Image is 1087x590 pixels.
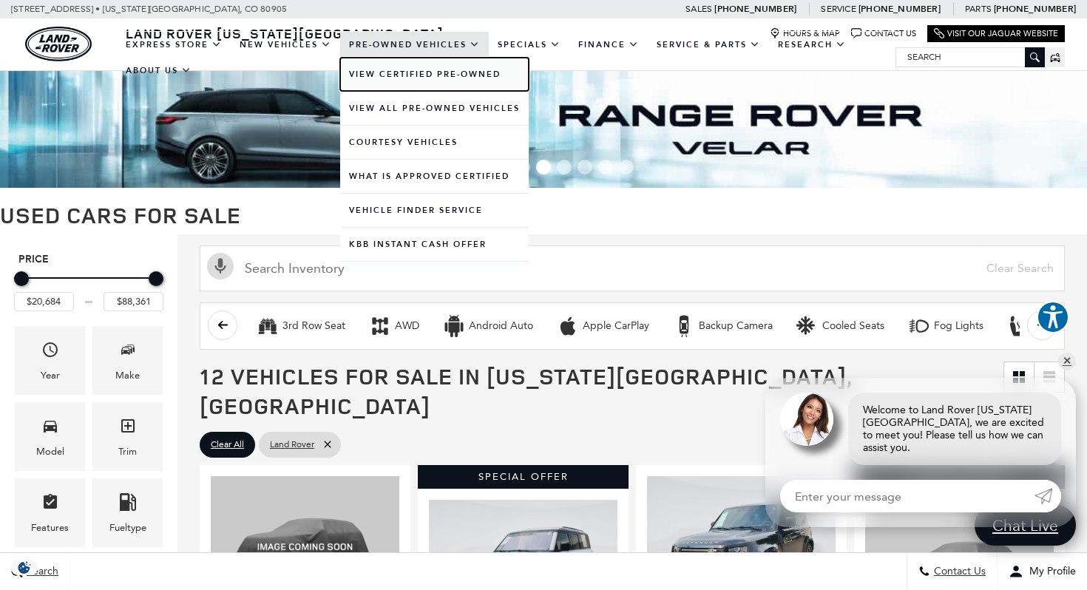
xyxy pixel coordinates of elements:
div: Fog Lights [908,315,930,337]
span: Parts [965,4,992,14]
div: ModelModel [15,402,85,471]
input: Search [896,48,1044,66]
button: Android AutoAndroid Auto [435,311,541,342]
div: Cooled Seats [796,315,819,337]
div: Model [36,444,64,460]
div: YearYear [15,326,85,395]
a: Hours & Map [770,28,840,39]
div: Apple CarPlay [583,319,649,333]
div: Cooled Seats [822,319,884,333]
div: Special Offer [418,465,629,489]
a: [PHONE_NUMBER] [994,3,1076,15]
span: Make [119,337,137,367]
div: Price [14,266,163,311]
a: land-rover [25,27,92,61]
div: MakeMake [92,326,163,395]
a: KBB Instant Cash Offer [340,228,529,261]
a: Land Rover [US_STATE][GEOGRAPHIC_DATA] [117,24,453,42]
aside: Accessibility Help Desk [1037,301,1069,336]
a: Visit Our Jaguar Website [934,28,1058,39]
span: Clear All [211,435,244,454]
a: [STREET_ADDRESS] • [US_STATE][GEOGRAPHIC_DATA], CO 80905 [11,4,287,14]
span: Land Rover [US_STATE][GEOGRAPHIC_DATA] [126,24,444,42]
div: Heated Seats [1007,315,1029,337]
img: Opt-Out Icon [7,560,41,575]
div: FeaturesFeatures [15,478,85,547]
span: Go to slide 7 [578,160,592,174]
span: Go to slide 6 [557,160,572,174]
a: Contact Us [851,28,916,39]
span: Service [821,4,856,14]
div: Backup Camera [699,319,773,333]
span: Sales [685,4,712,14]
button: scroll right [1027,311,1057,340]
div: Android Auto [443,315,465,337]
input: Maximum [104,292,163,311]
div: AWD [369,315,391,337]
div: Android Auto [469,319,533,333]
a: Courtesy Vehicles [340,126,529,159]
a: New Vehicles [231,32,340,58]
div: Year [41,367,60,384]
h5: Price [18,253,159,266]
img: Land Rover [25,27,92,61]
div: Make [115,367,140,384]
div: Maximum Price [149,271,163,286]
section: Click to Open Cookie Consent Modal [7,560,41,575]
a: [PHONE_NUMBER] [859,3,941,15]
button: Apple CarPlayApple CarPlay [549,311,657,342]
a: What Is Approved Certified [340,160,529,193]
div: FueltypeFueltype [92,478,163,547]
div: TrimTrim [92,402,163,471]
button: Open user profile menu [998,553,1087,590]
button: Backup CameraBackup Camera [665,311,781,342]
span: Go to slide 5 [536,160,551,174]
button: Fog LightsFog Lights [900,311,992,342]
span: Go to slide 9 [619,160,634,174]
a: [PHONE_NUMBER] [714,3,796,15]
a: Specials [489,32,569,58]
span: My Profile [1023,566,1076,578]
button: AWDAWD [361,311,427,342]
a: Research [769,32,855,58]
span: Features [41,489,59,520]
a: Service & Parts [648,32,769,58]
button: Explore your accessibility options [1037,301,1069,333]
div: Features [31,520,69,536]
a: About Us [117,58,200,84]
input: Minimum [14,292,74,311]
img: Agent profile photo [780,393,833,446]
button: 3rd Row Seat3rd Row Seat [248,311,353,342]
div: 3rd Row Seat [282,319,345,333]
div: Fog Lights [934,319,983,333]
svg: Click to toggle on voice search [207,253,234,279]
a: EXPRESS STORE [117,32,231,58]
div: 3rd Row Seat [257,315,279,337]
a: Finance [569,32,648,58]
span: Year [41,337,59,367]
div: AWD [395,319,419,333]
span: Land Rover [270,435,314,454]
nav: Main Navigation [117,32,895,84]
span: 12 Vehicles for Sale in [US_STATE][GEOGRAPHIC_DATA], [GEOGRAPHIC_DATA] [200,361,852,421]
a: View Certified Pre-Owned [340,58,529,91]
button: scroll left [208,311,237,340]
div: Minimum Price [14,271,29,286]
div: Fueltype [109,520,146,536]
div: Welcome to Land Rover [US_STATE][GEOGRAPHIC_DATA], we are excited to meet you! Please tell us how... [848,393,1061,465]
div: Backup Camera [673,315,695,337]
div: Trim [118,444,137,460]
span: Trim [119,413,137,444]
a: Vehicle Finder Service [340,194,529,227]
span: Contact Us [930,566,986,578]
a: View All Pre-Owned Vehicles [340,92,529,125]
a: Submit [1034,480,1061,512]
input: Search Inventory [200,245,1065,291]
span: Fueltype [119,489,137,520]
a: Pre-Owned Vehicles [340,32,489,58]
a: Grid View [1004,362,1034,392]
span: Model [41,413,59,444]
button: Cooled SeatsCooled Seats [788,311,893,342]
span: Go to slide 8 [598,160,613,174]
input: Enter your message [780,480,1034,512]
